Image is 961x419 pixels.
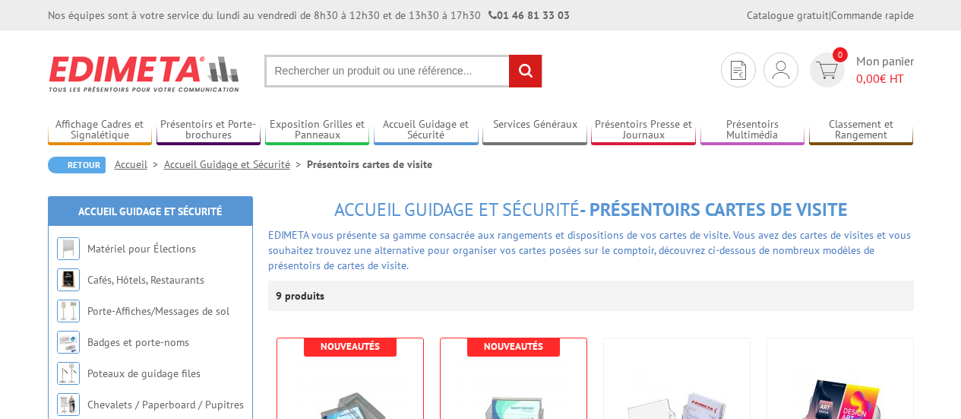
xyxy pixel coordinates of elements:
[816,62,838,79] img: devis rapide
[321,340,380,353] b: Nouveautés
[773,61,789,79] img: devis rapide
[747,8,829,22] a: Catalogue gratuit
[87,273,204,287] a: Cafés, Hôtels, Restaurants
[78,205,222,218] a: Accueil Guidage et Sécurité
[268,200,914,220] h1: - Présentoirs cartes de visite
[509,55,542,87] input: rechercher
[307,157,432,172] li: Présentoirs cartes de visite
[747,8,914,23] div: |
[57,362,80,385] img: Poteaux de guidage files
[482,118,587,143] a: Services Généraux
[374,118,479,143] a: Accueil Guidage et Sécurité
[48,157,106,173] a: Retour
[806,52,914,87] a: devis rapide 0 Mon panier 0,00€ HT
[57,331,80,354] img: Badges et porte-noms
[87,367,201,380] a: Poteaux de guidage files
[264,55,542,87] input: Rechercher un produit ou une référence...
[87,304,229,318] a: Porte-Affiches/Messages de sol
[265,118,370,143] a: Exposition Grilles et Panneaux
[856,52,914,87] span: Mon panier
[48,118,153,143] a: Affichage Cadres et Signalétique
[48,8,570,23] div: Nos équipes sont à votre service du lundi au vendredi de 8h30 à 12h30 et de 13h30 à 17h30
[268,228,911,272] font: EDIMETA vous présente sa gamme consacrée aux rangements et dispositions de vos cartes de visite. ...
[57,393,80,416] img: Chevalets / Paperboard / Pupitres
[700,118,805,143] a: Présentoirs Multimédia
[833,47,848,62] span: 0
[591,118,696,143] a: Présentoirs Presse et Journaux
[87,242,196,256] a: Matériel pour Élections
[48,46,242,102] img: Edimeta
[115,157,164,171] a: Accueil
[57,237,80,260] img: Matériel pour Élections
[831,8,914,22] a: Commande rapide
[488,8,570,22] strong: 01 46 81 33 03
[57,268,80,291] img: Cafés, Hôtels, Restaurants
[484,340,543,353] b: Nouveautés
[156,118,261,143] a: Présentoirs et Porte-brochures
[809,118,914,143] a: Classement et Rangement
[334,198,580,221] span: Accueil Guidage et Sécurité
[856,71,880,86] span: 0,00
[731,61,746,80] img: devis rapide
[164,157,307,171] a: Accueil Guidage et Sécurité
[87,335,189,349] a: Badges et porte-noms
[57,300,80,322] img: Porte-Affiches/Messages de sol
[87,398,244,411] a: Chevalets / Paperboard / Pupitres
[856,70,914,87] span: € HT
[276,281,333,311] p: 9 produits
